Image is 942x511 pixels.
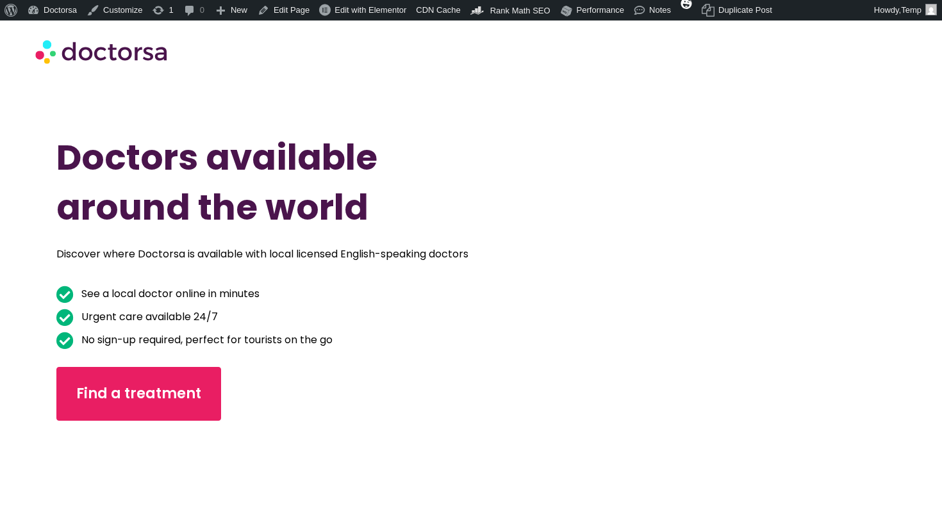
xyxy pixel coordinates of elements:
a: Find a treatment [56,367,221,421]
span: See a local doctor online in minutes [78,285,260,303]
span: Edit with Elementor [335,5,406,15]
p: Discover where Doctorsa is available with local licensed English-speaking doctors [56,245,761,263]
span: No sign-up required, perfect for tourists on the go [78,331,333,349]
span: Rank Math SEO [490,6,550,15]
span: Find a treatment [76,384,201,404]
span: Temp [901,5,921,15]
span: Urgent care available 24/7 [78,308,218,326]
h1: Doctors available around the world [56,133,479,232]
